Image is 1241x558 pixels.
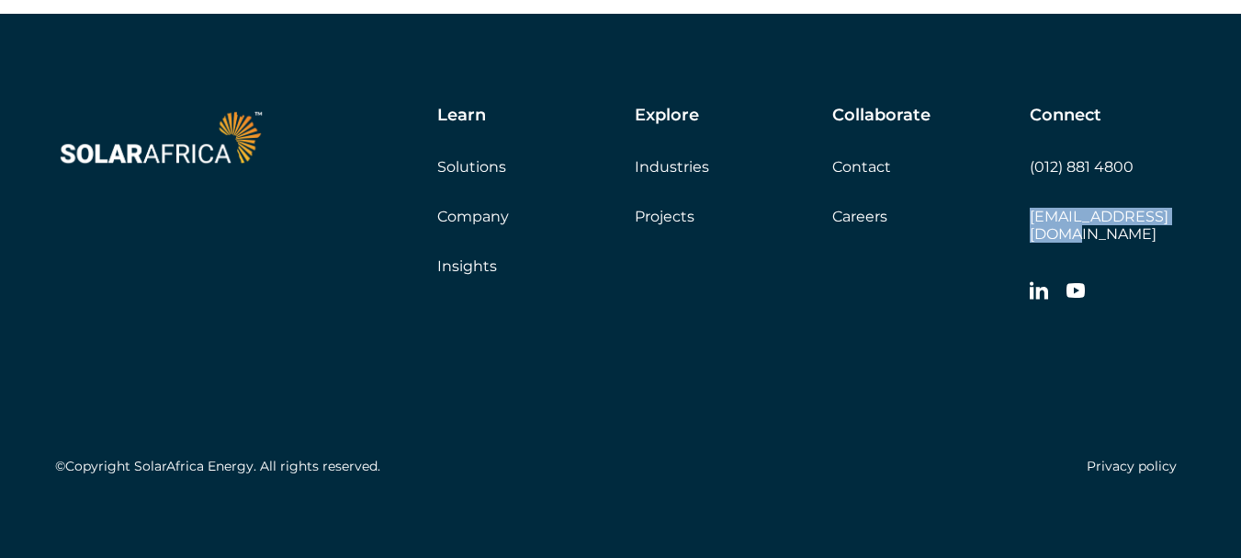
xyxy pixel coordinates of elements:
[1087,458,1177,474] a: Privacy policy
[832,208,887,225] a: Careers
[635,106,699,126] h5: Explore
[832,106,931,126] h5: Collaborate
[437,106,486,126] h5: Learn
[55,459,380,474] h5: ©Copyright SolarAfrica Energy. All rights reserved.
[635,208,694,225] a: Projects
[437,208,509,225] a: Company
[635,158,709,176] a: Industries
[437,257,497,275] a: Insights
[437,158,506,176] a: Solutions
[832,158,891,176] a: Contact
[1030,158,1134,176] a: (012) 881 4800
[1030,106,1101,126] h5: Connect
[1030,208,1168,243] a: [EMAIL_ADDRESS][DOMAIN_NAME]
